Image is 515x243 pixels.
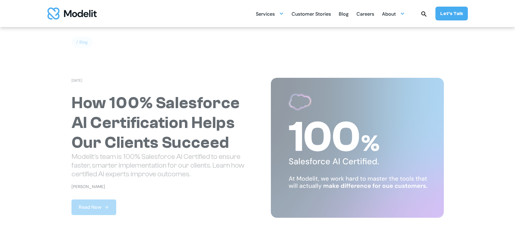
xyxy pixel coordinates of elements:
img: modelit logo [47,8,97,20]
div: Customer Stories [292,9,331,20]
div: Let’s Talk [440,10,463,17]
div: Services [256,9,275,20]
a: home [47,8,97,20]
div: About [382,8,405,20]
a: Careers [356,8,374,20]
div: [DATE] [71,78,82,84]
a: Let’s Talk [435,7,468,20]
a: Blog [339,8,349,20]
a: Read Now [71,199,116,215]
a: Customer Stories [292,8,331,20]
h1: How 100% Salesforce AI Certification Helps Our Clients Succeed [71,93,244,153]
div: About [382,9,396,20]
div: Services [256,8,284,20]
p: Modelit's team is 100% Salesforce AI Certified to ensure faster, smarter implementation for our c... [71,153,244,178]
div: Read Now [79,204,101,211]
div: / Blog [71,37,92,48]
div: Careers [356,9,374,20]
div: Blog [339,9,349,20]
div: [PERSON_NAME] [71,184,105,190]
img: arrow right [104,205,109,210]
